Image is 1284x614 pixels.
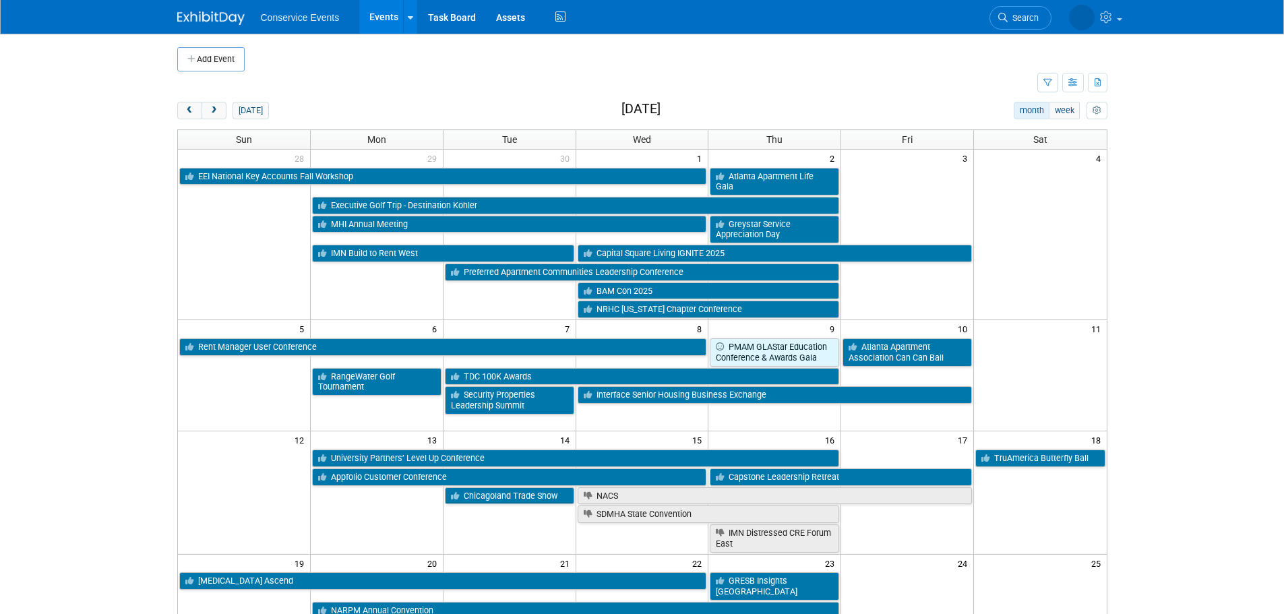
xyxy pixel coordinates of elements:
span: Tue [502,134,517,145]
span: 28 [293,150,310,166]
span: 21 [559,555,576,572]
span: 11 [1090,320,1107,337]
span: 19 [293,555,310,572]
button: [DATE] [233,102,268,119]
a: TDC 100K Awards [445,368,840,386]
a: Capital Square Living IGNITE 2025 [578,245,973,262]
button: next [202,102,226,119]
span: 10 [956,320,973,337]
a: NACS [578,487,973,505]
a: NRHC [US_STATE] Chapter Conference [578,301,840,318]
span: 17 [956,431,973,448]
a: University Partners’ Level Up Conference [312,450,839,467]
a: IMN Distressed CRE Forum East [710,524,839,552]
span: 23 [824,555,840,572]
a: EEI National Key Accounts Fall Workshop [179,168,707,185]
span: Thu [766,134,783,145]
a: IMN Build to Rent West [312,245,574,262]
a: Capstone Leadership Retreat [710,468,972,486]
span: 25 [1090,555,1107,572]
span: 5 [298,320,310,337]
span: 30 [559,150,576,166]
a: Rent Manager User Conference [179,338,707,356]
span: 14 [559,431,576,448]
a: Atlanta Apartment Life Gala [710,168,839,195]
button: Add Event [177,47,245,71]
a: GRESB Insights [GEOGRAPHIC_DATA] [710,572,839,600]
i: Personalize Calendar [1093,106,1101,115]
a: RangeWater Golf Tournament [312,368,441,396]
a: Preferred Apartment Communities Leadership Conference [445,264,840,281]
span: 16 [824,431,840,448]
a: BAM Con 2025 [578,282,840,300]
span: 4 [1095,150,1107,166]
a: Search [989,6,1051,30]
a: Security Properties Leadership Summit [445,386,574,414]
span: 1 [696,150,708,166]
a: MHI Annual Meeting [312,216,707,233]
button: month [1014,102,1049,119]
span: Search [1008,13,1039,23]
a: Atlanta Apartment Association Can Can Ball [843,338,972,366]
span: Conservice Events [261,12,340,23]
span: Wed [633,134,651,145]
a: TruAmerica Butterfly Ball [975,450,1105,467]
img: ExhibitDay [177,11,245,25]
button: myCustomButton [1087,102,1107,119]
a: Executive Golf Trip - Destination Kohler [312,197,839,214]
a: Interface Senior Housing Business Exchange [578,386,973,404]
span: Sun [236,134,252,145]
a: PMAM GLAStar Education Conference & Awards Gala [710,338,839,366]
img: Abby Reaves [1069,5,1095,30]
a: Appfolio Customer Conference [312,468,707,486]
a: Chicagoland Trade Show [445,487,574,505]
span: 22 [691,555,708,572]
a: Greystar Service Appreciation Day [710,216,839,243]
span: Fri [902,134,913,145]
button: week [1049,102,1080,119]
span: 15 [691,431,708,448]
span: 2 [828,150,840,166]
a: SDMHA State Convention [578,505,840,523]
span: 8 [696,320,708,337]
button: prev [177,102,202,119]
h2: [DATE] [621,102,661,117]
span: 9 [828,320,840,337]
span: 18 [1090,431,1107,448]
a: [MEDICAL_DATA] Ascend [179,572,707,590]
span: Mon [367,134,386,145]
span: 29 [426,150,443,166]
span: 6 [431,320,443,337]
span: 24 [956,555,973,572]
span: 3 [961,150,973,166]
span: Sat [1033,134,1047,145]
span: 13 [426,431,443,448]
span: 7 [563,320,576,337]
span: 20 [426,555,443,572]
span: 12 [293,431,310,448]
